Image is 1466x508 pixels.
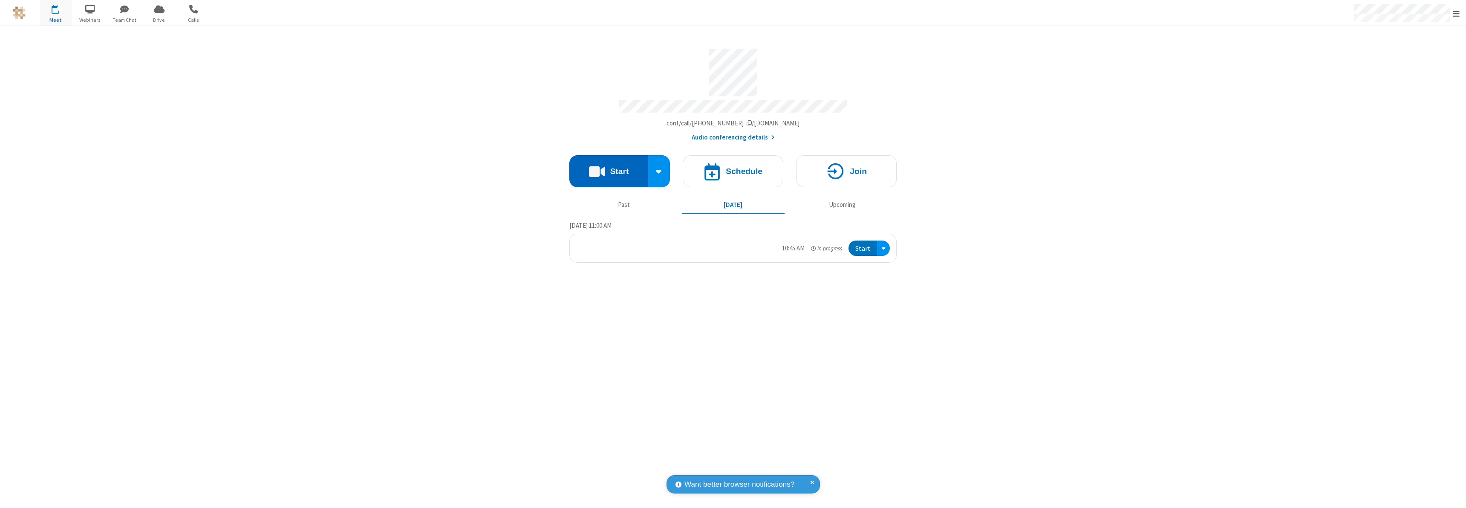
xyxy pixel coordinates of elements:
h4: Join [850,167,867,175]
div: 10:45 AM [782,244,805,253]
button: Start [848,241,877,256]
div: 1 [58,5,63,11]
iframe: Chat [1445,486,1460,502]
button: Upcoming [791,197,894,213]
h4: Schedule [726,167,762,175]
button: Start [569,155,648,187]
span: Team Chat [109,16,141,24]
span: Copy my meeting room link [667,119,800,127]
span: Calls [178,16,210,24]
span: [DATE] 11:00 AM [569,221,612,229]
button: [DATE] [682,197,785,213]
button: Schedule [683,155,783,187]
button: Past [573,197,675,213]
h4: Start [610,167,629,175]
button: Join [796,155,897,187]
section: Account details [569,42,897,142]
button: Audio conferencing details [692,133,775,142]
section: Today's Meetings [569,221,897,263]
span: Want better browser notifications? [684,479,794,490]
span: Drive [143,16,175,24]
img: QA Selenium DO NOT DELETE OR CHANGE [13,6,26,19]
div: Start conference options [648,155,670,187]
div: Open menu [877,241,890,256]
button: Copy my meeting room linkCopy my meeting room link [667,119,800,128]
span: Meet [40,16,72,24]
em: in progress [811,244,842,253]
span: Webinars [74,16,106,24]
